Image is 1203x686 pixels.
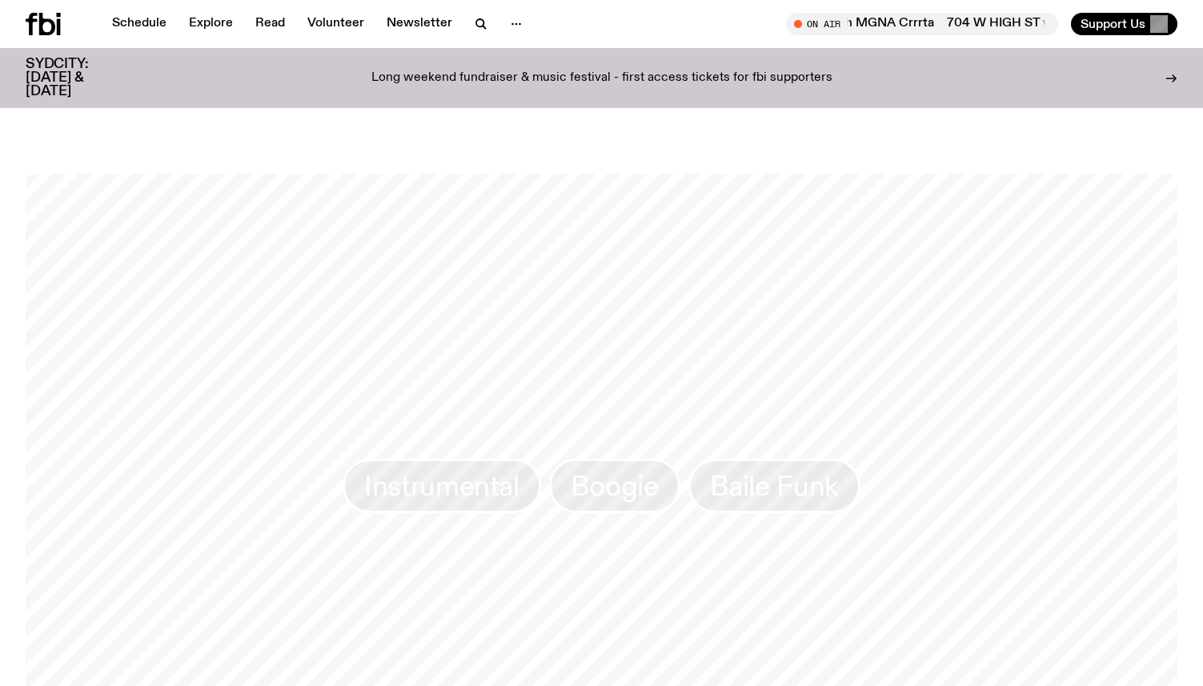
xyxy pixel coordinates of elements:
[371,71,832,86] p: Long weekend fundraiser & music festival - first access tickets for fbi supporters
[179,13,243,35] a: Explore
[343,459,541,513] a: Instrumental
[377,13,462,35] a: Newsletter
[1071,13,1177,35] button: Support Us
[26,58,128,98] h3: SYDCITY: [DATE] & [DATE]
[102,13,176,35] a: Schedule
[1081,17,1145,31] span: Support Us
[246,13,295,35] a: Read
[786,13,1058,35] button: On Air704 W HIGH ST with MGNA Crrrta704 W HIGH ST with MGNA Crrrta
[549,459,680,513] a: Boogie
[364,471,519,502] span: Instrumental
[710,471,839,502] span: Baile Funk
[688,459,860,513] a: Baile Funk
[571,471,659,502] span: Boogie
[298,13,374,35] a: Volunteer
